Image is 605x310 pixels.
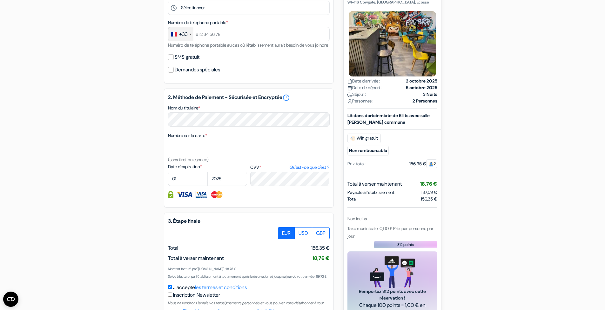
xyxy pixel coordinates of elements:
img: Visa Electron [196,191,207,198]
span: Payable à l’établissement [347,189,394,195]
label: EUR [278,227,295,239]
label: SMS gratuit [175,53,199,62]
label: USD [294,227,312,239]
label: GBP [312,227,330,239]
span: Total [168,245,178,251]
span: 312 points [397,241,414,247]
span: Taxe municipale: 0,00 £ Prix par personne par jour [347,225,434,239]
img: moon.svg [347,92,352,97]
img: gift_card_hero_new.png [370,256,415,288]
small: Solde à facturer par l'établissement à tout moment après la réservation et jusqu'au jour de votre... [168,274,326,279]
div: Prix total : [347,160,366,167]
b: Lit dans dortoir mixte de 6 lits avec salle [PERSON_NAME] commune [347,112,430,125]
img: Master Card [210,191,223,198]
div: +33 [179,30,188,38]
button: Ouvrir le widget CMP [3,292,18,307]
label: J'accepte [173,284,247,291]
strong: 5 octobre 2025 [406,84,437,91]
span: Total [347,195,357,202]
span: 18,76 € [313,255,330,261]
span: Total à verser maintenant [347,180,402,188]
span: 137,59 € [421,189,437,195]
small: Montant facturé par "[DOMAIN_NAME]" : 18,76 € [168,267,236,271]
span: Séjour : [347,91,366,97]
label: Nom du titulaire [168,105,200,111]
span: Date de départ : [347,84,382,91]
img: calendar.svg [347,85,352,90]
strong: 2 Personnes [413,97,437,104]
div: Non inclus [347,215,437,222]
img: user_icon.svg [347,99,352,103]
h5: 3. Étape finale [168,218,330,224]
img: Information de carte de crédit entièrement encryptée et sécurisée [168,191,173,198]
span: 156,35 € [421,195,437,202]
label: Date d'expiration [168,163,247,170]
a: error_outline [282,94,290,102]
span: Date d'arrivée : [347,77,380,84]
span: 156,35 € [311,244,330,252]
span: Personnes : [347,97,373,104]
img: calendar.svg [347,79,352,83]
a: Qu'est-ce que c'est ? [290,164,329,171]
div: 156,35 € [409,160,437,167]
img: free_wifi.svg [350,135,355,141]
a: les termes et conditions [195,284,247,291]
span: 18,76 € [420,180,437,187]
label: Inscription Newsletter [173,291,220,299]
div: Basic radio toggle button group [278,227,330,239]
span: Wifi gratuit [347,133,381,143]
span: Remportez 312 points avec cette réservation ! [355,288,430,301]
img: guest.svg [429,162,434,166]
small: Non remboursable [347,145,389,155]
div: France: +33 [168,27,193,41]
span: Total à verser maintenant [168,255,224,261]
strong: 3 Nuits [423,91,437,97]
h5: 2. Méthode de Paiement - Sécurisée et Encryptée [168,94,330,102]
label: Numéro sur la carte [168,132,207,139]
input: 6 12 34 56 78 [168,27,330,41]
small: (sans tiret ou espace) [168,157,209,162]
span: 2 [426,159,437,168]
label: CVV [250,164,329,171]
label: Numéro de telephone portable [168,19,228,26]
strong: 2 octobre 2025 [406,77,437,84]
small: Numéro de téléphone portable au cas où l'établissement aurait besoin de vous joindre [168,42,328,48]
label: Demandes spéciales [175,65,220,74]
img: Visa [177,191,192,198]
